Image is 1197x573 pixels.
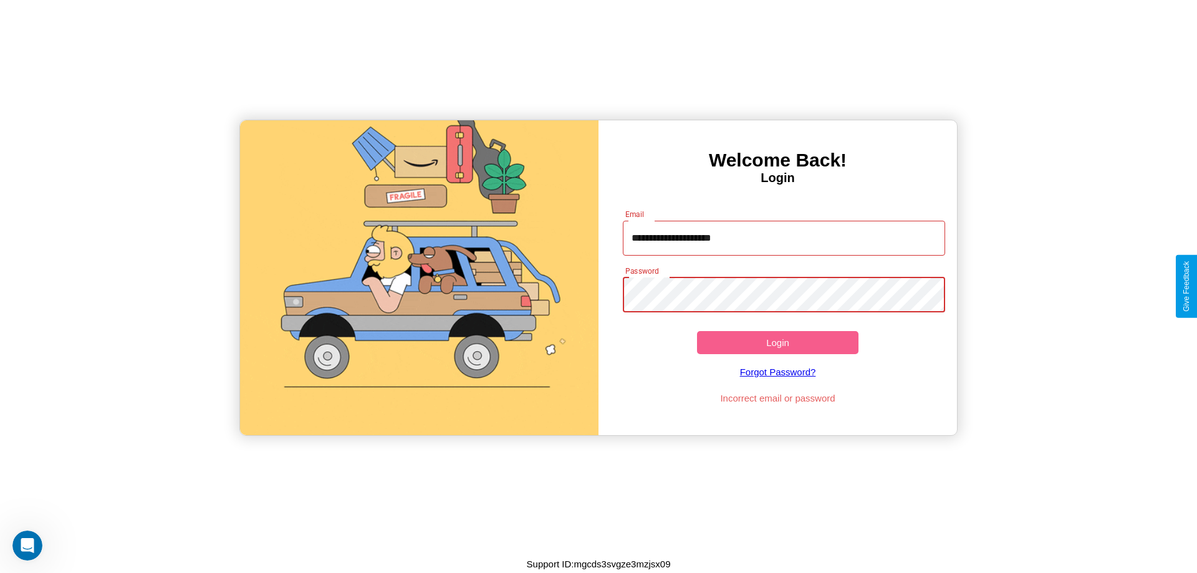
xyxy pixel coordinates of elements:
h3: Welcome Back! [598,150,957,171]
a: Forgot Password? [617,354,940,390]
div: Give Feedback [1182,261,1191,312]
h4: Login [598,171,957,185]
label: Password [625,266,658,276]
p: Incorrect email or password [617,390,940,407]
p: Support ID: mgcds3svgze3mzjsx09 [527,556,671,572]
label: Email [625,209,645,219]
button: Login [697,331,858,354]
img: gif [240,120,598,435]
iframe: Intercom live chat [12,531,42,561]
